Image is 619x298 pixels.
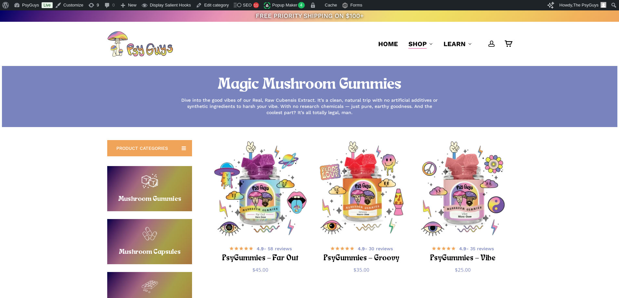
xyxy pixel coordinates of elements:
span: Learn [444,40,466,48]
img: Psychedelic mushroom gummies in a colorful jar. [213,141,308,237]
span: 4 [298,2,305,8]
span: The PsyGuys [573,3,599,7]
span: Shop [408,40,427,48]
img: Avatar photo [600,2,606,8]
span: PRODUCT CATEGORIES [116,145,168,151]
b: 4.9 [459,246,466,251]
a: Shop [408,39,433,48]
bdi: 35.00 [354,266,369,273]
h2: PsyGummies – Far Out [221,253,300,265]
span: Home [378,40,398,48]
h2: PsyGummies – Vibe [423,253,502,265]
a: PsyGummies - Vibe [415,141,510,237]
div: 11 [253,2,259,8]
nav: Main Menu [373,22,512,66]
h2: PsyGummies – Groovy [322,253,401,265]
a: 4.9- 35 reviews PsyGummies – Vibe [423,244,502,262]
span: $ [455,266,458,273]
span: - 58 reviews [257,245,292,252]
span: - 35 reviews [459,245,494,252]
p: Dive into the good vibes of our Real, Raw Cubensis Extract. It’s a clean, natural trip with no ar... [180,97,440,116]
a: Live [42,2,53,8]
img: Psychedelic mushroom gummies jar with colorful designs. [314,141,409,237]
a: 4.9- 58 reviews PsyGummies – Far Out [221,244,300,262]
a: PsyGummies - Groovy [314,141,409,237]
a: Learn [444,39,472,48]
span: $ [252,266,255,273]
bdi: 25.00 [455,266,471,273]
img: Psychedelic mushroom gummies with vibrant icons and symbols. [415,141,510,237]
span: - 30 reviews [358,245,393,252]
a: 4.9- 30 reviews PsyGummies – Groovy [322,244,401,262]
bdi: 45.00 [252,266,268,273]
b: 4.9 [257,246,264,251]
span: $ [354,266,356,273]
img: PsyGuys [107,31,173,57]
a: PRODUCT CATEGORIES [107,140,192,156]
a: Home [378,39,398,48]
a: PsyGummies - Far Out [213,141,308,237]
b: 4.9 [358,246,365,251]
